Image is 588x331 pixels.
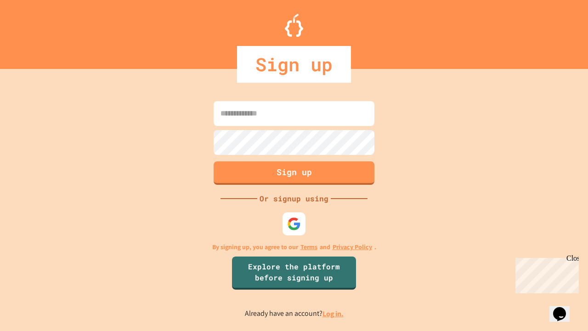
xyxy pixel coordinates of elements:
[245,308,344,320] p: Already have an account?
[4,4,63,58] div: Chat with us now!Close
[512,254,579,293] iframe: chat widget
[232,257,356,290] a: Explore the platform before signing up
[322,309,344,319] a: Log in.
[257,193,331,204] div: Or signup using
[287,217,301,231] img: google-icon.svg
[300,242,317,252] a: Terms
[333,242,372,252] a: Privacy Policy
[237,46,351,83] div: Sign up
[285,14,303,37] img: Logo.svg
[212,242,376,252] p: By signing up, you agree to our and .
[549,294,579,322] iframe: chat widget
[214,161,374,185] button: Sign up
